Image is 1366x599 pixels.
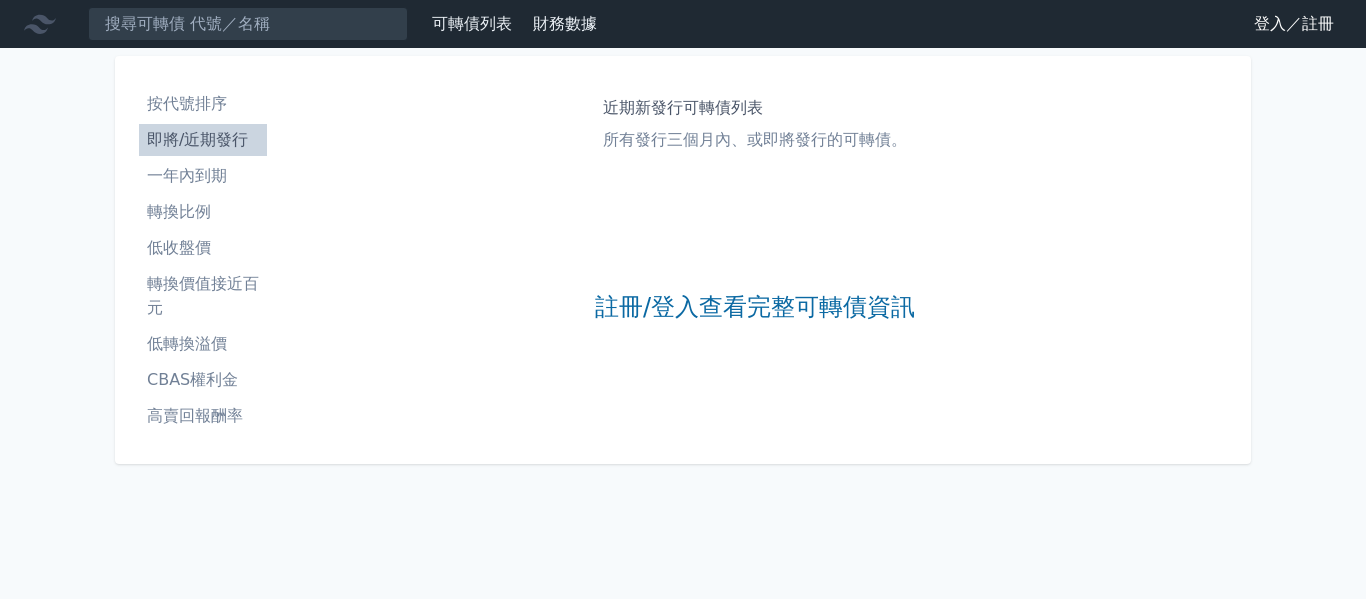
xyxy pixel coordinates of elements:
a: 低轉換溢價 [139,328,267,360]
li: 即將/近期發行 [139,128,267,152]
a: 一年內到期 [139,160,267,192]
input: 搜尋可轉債 代號／名稱 [88,7,408,41]
a: 按代號排序 [139,88,267,120]
a: 註冊/登入查看完整可轉債資訊 [595,292,915,324]
li: 轉換比例 [139,200,267,224]
li: 低轉換溢價 [139,332,267,356]
p: 所有發行三個月內、或即將發行的可轉債。 [603,128,907,152]
a: 低收盤價 [139,232,267,264]
a: CBAS權利金 [139,364,267,396]
a: 即將/近期發行 [139,124,267,156]
li: 轉換價值接近百元 [139,272,267,320]
li: 高賣回報酬率 [139,404,267,428]
a: 登入／註冊 [1238,8,1350,40]
a: 高賣回報酬率 [139,400,267,432]
a: 轉換價值接近百元 [139,268,267,324]
a: 財務數據 [533,14,597,33]
li: CBAS權利金 [139,368,267,392]
li: 按代號排序 [139,92,267,116]
h1: 近期新發行可轉債列表 [603,96,907,120]
a: 轉換比例 [139,196,267,228]
li: 一年內到期 [139,164,267,188]
li: 低收盤價 [139,236,267,260]
a: 可轉債列表 [432,14,512,33]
